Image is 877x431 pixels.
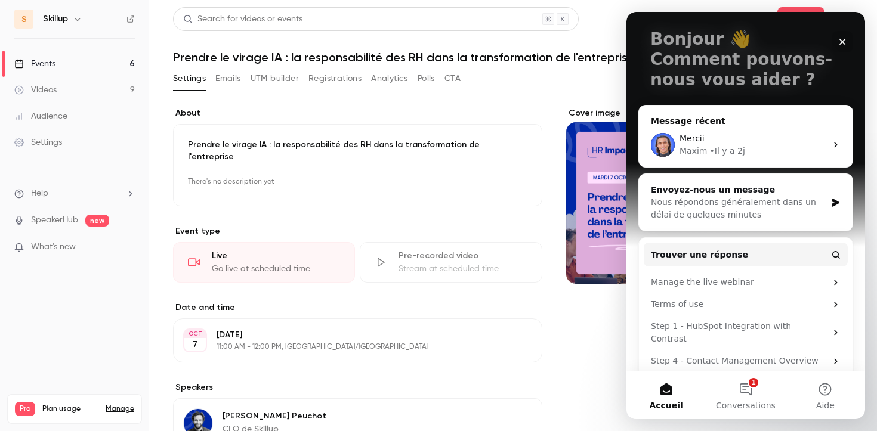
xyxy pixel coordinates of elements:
p: 7 [193,339,197,351]
button: Polls [418,69,435,88]
button: Emails [215,69,240,88]
button: Settings [173,69,206,88]
div: LiveGo live at scheduled time [173,242,355,283]
p: There's no description yet [188,172,527,191]
p: Prendre le virage IA : la responsabilité des RH dans la transformation de l'entreprise [188,139,527,163]
div: Live [212,250,340,262]
div: Pre-recorded video [399,250,527,262]
a: Manage [106,404,134,414]
label: Speakers [173,382,542,393]
label: Date and time [173,302,542,314]
span: Help [31,187,48,200]
li: help-dropdown-opener [14,187,135,200]
span: S [21,13,27,26]
section: Cover image [566,107,853,284]
a: SpeakerHub [31,214,78,227]
label: About [173,107,542,119]
p: [DATE] [217,329,479,341]
button: Share [777,7,824,31]
button: UTM builder [251,69,299,88]
label: Cover image [566,107,853,119]
p: Event type [173,225,542,237]
h1: Prendre le virage IA : la responsabilité des RH dans la transformation de l'entreprise [173,50,853,64]
iframe: Intercom live chat [626,12,865,419]
p: 11:00 AM - 12:00 PM, [GEOGRAPHIC_DATA]/[GEOGRAPHIC_DATA] [217,342,479,352]
p: [PERSON_NAME] Peuchot [223,410,326,422]
div: Go live at scheduled time [212,263,340,275]
button: Registrations [308,69,362,88]
span: new [85,215,109,227]
div: Stream at scheduled time [399,263,527,275]
h6: Skillup [43,13,68,25]
div: Events [14,58,55,70]
div: Search for videos or events [183,13,302,26]
div: OCT [184,330,206,338]
iframe: Noticeable Trigger [121,242,135,253]
div: Pre-recorded videoStream at scheduled time [360,242,542,283]
div: Audience [14,110,67,122]
span: Plan usage [42,404,98,414]
button: Analytics [371,69,408,88]
span: Pro [15,402,35,416]
button: CTA [444,69,461,88]
div: Settings [14,137,62,148]
div: Videos [14,84,57,96]
span: What's new [31,241,76,253]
